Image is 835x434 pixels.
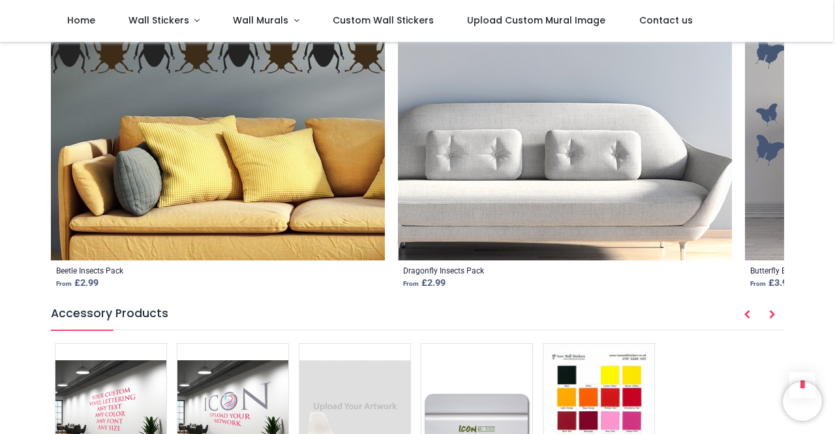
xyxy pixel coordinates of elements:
strong: £ 3.99 [750,277,793,288]
strong: £ 2.99 [56,277,99,288]
a: Beetle Insects Pack [56,266,123,277]
span: Upload Custom Mural Image [467,14,605,27]
button: Next [761,304,784,326]
a: Dragonfly Insects Pack [403,266,484,277]
h5: Accessory Products [51,305,783,330]
span: From [56,280,72,287]
span: Custom Wall Stickers [333,14,434,27]
span: Wall Murals [233,14,288,27]
span: Wall Stickers [129,14,189,27]
span: From [403,280,419,287]
strong: £ 2.99 [403,277,446,288]
span: Home [67,14,95,27]
span: Contact us [639,14,693,27]
button: Prev [735,304,759,326]
iframe: Brevo live chat [783,382,822,421]
span: From [750,280,766,287]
